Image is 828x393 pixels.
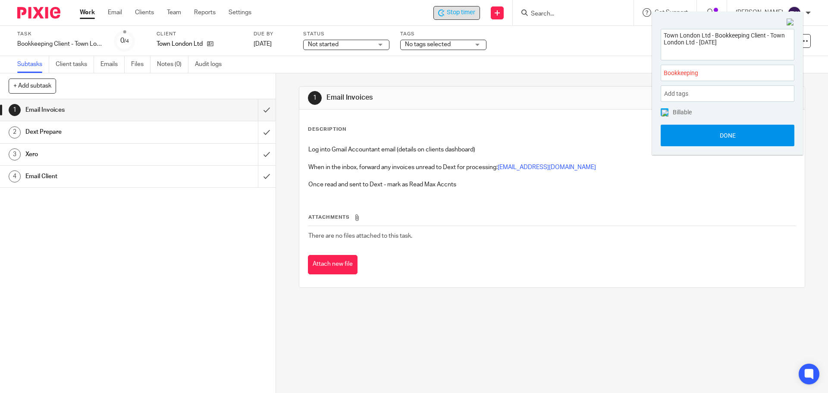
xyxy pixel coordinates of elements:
[661,29,794,57] textarea: Town London Ltd - Bookkeeping Client - Town London Ltd - [DATE]
[308,163,795,172] p: When in the inbox, forward any invoices unread to Dext for processing:
[17,7,60,19] img: Pixie
[17,40,103,48] div: Bookkeeping Client - Town London Ltd - [DATE]
[25,170,175,183] h1: Email Client
[157,31,243,38] label: Client
[135,8,154,17] a: Clients
[25,148,175,161] h1: Xero
[308,91,322,105] div: 1
[9,148,21,160] div: 3
[229,8,251,17] a: Settings
[308,233,412,239] span: There are no files attached to this task.
[157,40,203,48] p: Town London Ltd
[157,56,188,73] a: Notes (0)
[405,41,451,47] span: No tags selected
[662,110,668,116] img: checked.png
[303,31,389,38] label: Status
[433,6,480,20] div: Town London Ltd - Bookkeeping Client - Town London Ltd - Thursday
[308,41,339,47] span: Not started
[100,56,125,73] a: Emails
[25,126,175,138] h1: Dext Prepare
[254,41,272,47] span: [DATE]
[108,8,122,17] a: Email
[167,8,181,17] a: Team
[736,8,783,17] p: [PERSON_NAME]
[195,56,228,73] a: Audit logs
[131,56,151,73] a: Files
[9,104,21,116] div: 1
[308,180,795,189] p: Once read and sent to Dext - mark as Read Max Accnts
[661,125,794,146] button: Done
[17,40,103,48] div: Bookkeeping Client - Town London Ltd - Thursday
[530,10,608,18] input: Search
[447,8,475,17] span: Stop timer
[9,126,21,138] div: 2
[326,93,571,102] h1: Email Invoices
[25,104,175,116] h1: Email Invoices
[254,31,292,38] label: Due by
[308,126,346,133] p: Description
[655,9,688,16] span: Get Support
[17,56,49,73] a: Subtasks
[80,8,95,17] a: Work
[120,36,129,46] div: 0
[308,255,358,274] button: Attach new file
[787,19,794,26] img: Close
[664,87,693,101] span: Add tags
[17,31,103,38] label: Task
[9,170,21,182] div: 4
[124,39,129,44] small: /4
[308,145,795,154] p: Log into Gmail Accountant email (details on clients dashboard)
[673,109,692,115] span: Billable
[664,69,772,78] span: Bookkeeping
[308,215,350,220] span: Attachments
[787,6,801,20] img: svg%3E
[400,31,486,38] label: Tags
[56,56,94,73] a: Client tasks
[9,79,56,93] button: + Add subtask
[498,164,596,170] a: [EMAIL_ADDRESS][DOMAIN_NAME]
[194,8,216,17] a: Reports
